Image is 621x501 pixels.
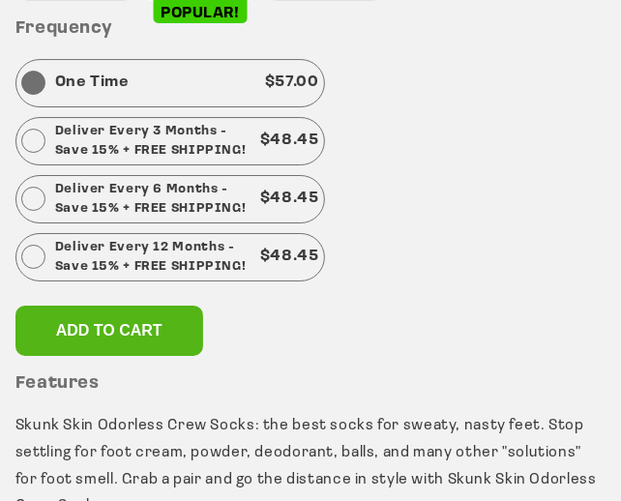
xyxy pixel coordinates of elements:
p: $ [260,186,319,213]
span: 48.45 [271,249,319,264]
p: $ [265,70,319,97]
p: One Time [55,70,130,97]
span: Add to cart [56,322,163,339]
p: Deliver Every 6 Months - Save 15% + FREE SHIPPING! [55,180,251,219]
h3: Features [15,373,606,396]
h3: Frequency [15,18,606,41]
p: $ [260,128,319,155]
p: Deliver Every 3 Months - Save 15% + FREE SHIPPING! [55,122,251,161]
button: Add to cart [15,306,203,356]
p: $ [260,244,319,271]
span: 48.45 [271,191,319,206]
p: Deliver Every 12 Months - Save 15% + FREE SHIPPING! [55,238,251,277]
span: 48.45 [271,133,319,148]
span: 57.00 [276,74,319,90]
